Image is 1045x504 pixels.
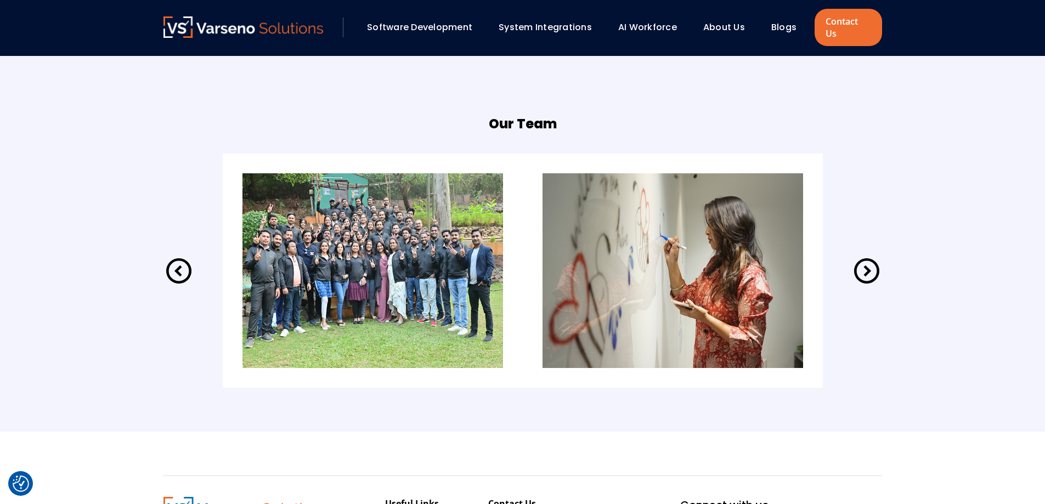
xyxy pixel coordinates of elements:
[493,18,607,37] div: System Integrations
[13,475,29,492] button: Cookie Settings
[163,16,324,38] img: Varseno Solutions – Product Engineering & IT Services
[766,18,812,37] div: Blogs
[771,21,797,33] a: Blogs
[489,114,557,134] h5: Our Team
[698,18,760,37] div: About Us
[499,21,592,33] a: System Integrations
[815,9,882,46] a: Contact Us
[361,18,488,37] div: Software Development
[703,21,745,33] a: About Us
[13,475,29,492] img: Revisit consent button
[613,18,692,37] div: AI Workforce
[367,21,472,33] a: Software Development
[618,21,677,33] a: AI Workforce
